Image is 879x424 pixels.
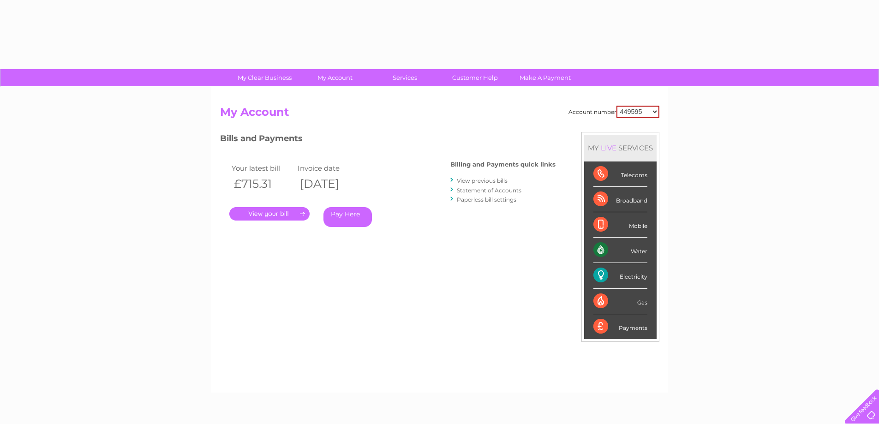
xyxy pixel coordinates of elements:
[367,69,443,86] a: Services
[229,174,296,193] th: £715.31
[220,106,659,123] h2: My Account
[593,212,647,238] div: Mobile
[297,69,373,86] a: My Account
[457,187,521,194] a: Statement of Accounts
[568,106,659,118] div: Account number
[584,135,657,161] div: MY SERVICES
[599,143,618,152] div: LIVE
[295,174,362,193] th: [DATE]
[227,69,303,86] a: My Clear Business
[229,207,310,221] a: .
[437,69,513,86] a: Customer Help
[593,187,647,212] div: Broadband
[593,263,647,288] div: Electricity
[593,289,647,314] div: Gas
[450,161,556,168] h4: Billing and Payments quick links
[593,238,647,263] div: Water
[295,162,362,174] td: Invoice date
[457,177,508,184] a: View previous bills
[593,314,647,339] div: Payments
[457,196,516,203] a: Paperless bill settings
[220,132,556,148] h3: Bills and Payments
[323,207,372,227] a: Pay Here
[593,161,647,187] div: Telecoms
[507,69,583,86] a: Make A Payment
[229,162,296,174] td: Your latest bill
